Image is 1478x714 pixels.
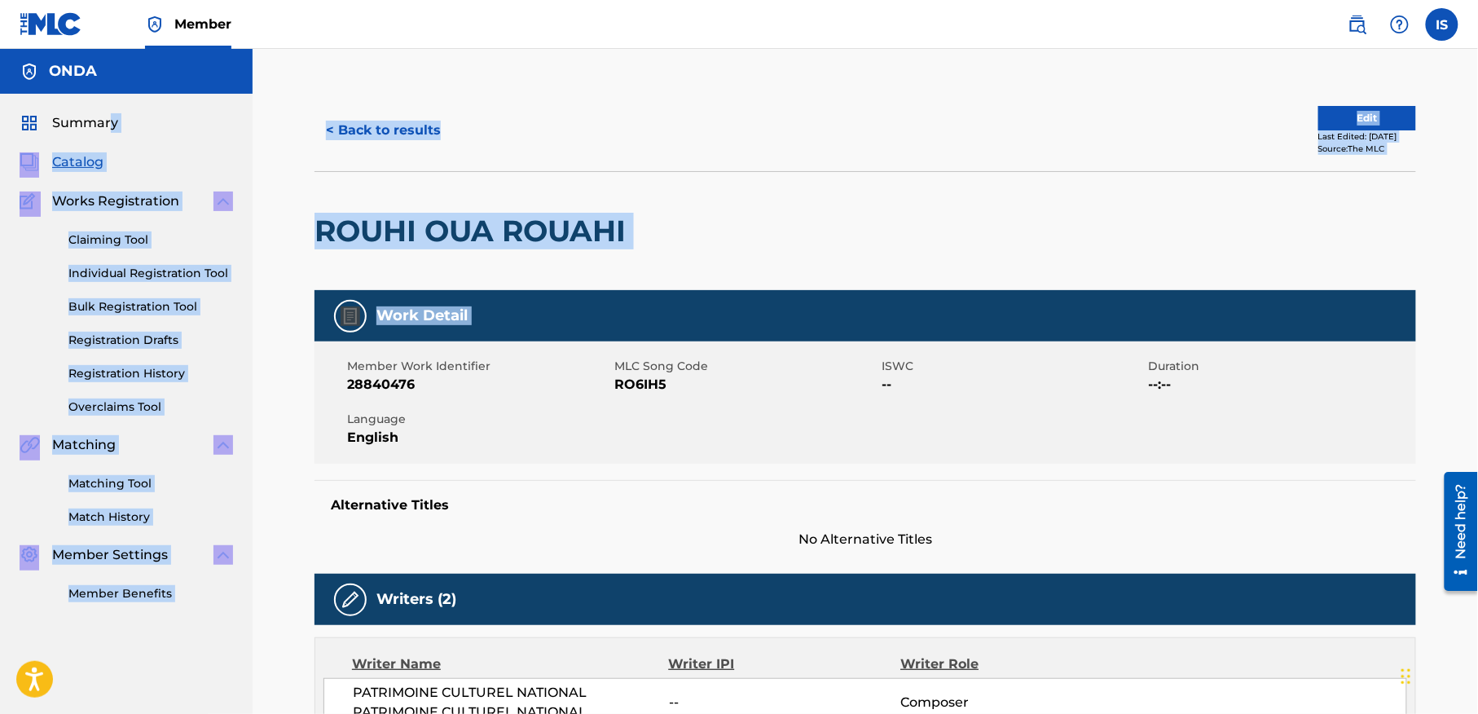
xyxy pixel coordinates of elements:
[20,192,41,211] img: Works Registration
[614,358,878,375] span: MLC Song Code
[1318,143,1416,155] div: Source: The MLC
[20,152,103,172] a: CatalogCatalog
[68,365,233,382] a: Registration History
[52,192,179,211] span: Works Registration
[347,358,610,375] span: Member Work Identifier
[68,509,233,526] a: Match History
[52,152,103,172] span: Catalog
[1341,8,1374,41] a: Public Search
[52,435,116,455] span: Matching
[68,231,233,249] a: Claiming Tool
[1318,130,1416,143] div: Last Edited: [DATE]
[341,306,360,326] img: Work Detail
[882,375,1145,394] span: --
[1432,465,1478,597] iframe: Resource Center
[331,497,1400,513] h5: Alternative Titles
[669,693,900,712] span: --
[20,12,82,36] img: MLC Logo
[1149,375,1412,394] span: --:--
[52,113,118,133] span: Summary
[213,545,233,565] img: expand
[68,265,233,282] a: Individual Registration Tool
[52,545,168,565] span: Member Settings
[68,332,233,349] a: Registration Drafts
[20,113,39,133] img: Summary
[900,693,1111,712] span: Composer
[1383,8,1416,41] div: Help
[315,110,452,151] button: < Back to results
[213,192,233,211] img: expand
[614,375,878,394] span: RO6IH5
[1397,636,1478,714] div: Widget de chat
[68,298,233,315] a: Bulk Registration Tool
[49,62,97,81] h5: ONDA
[174,15,231,33] span: Member
[900,654,1111,674] div: Writer Role
[315,530,1416,549] span: No Alternative Titles
[68,399,233,416] a: Overclaims Tool
[20,62,39,82] img: Accounts
[341,590,360,610] img: Writers
[347,428,610,447] span: English
[68,475,233,492] a: Matching Tool
[347,375,610,394] span: 28840476
[1348,15,1367,34] img: search
[1397,636,1478,714] iframe: Chat Widget
[1426,8,1458,41] div: User Menu
[68,585,233,602] a: Member Benefits
[20,545,39,565] img: Member Settings
[1149,358,1412,375] span: Duration
[1318,106,1416,130] button: Edit
[376,306,468,325] h5: Work Detail
[1390,15,1410,34] img: help
[352,654,669,674] div: Writer Name
[20,113,118,133] a: SummarySummary
[213,435,233,455] img: expand
[882,358,1145,375] span: ISWC
[347,411,610,428] span: Language
[1401,652,1411,701] div: Glisser
[20,152,39,172] img: Catalog
[669,654,901,674] div: Writer IPI
[315,213,634,249] h2: ROUHI OUA ROUAHI
[376,590,456,609] h5: Writers (2)
[20,435,40,455] img: Matching
[145,15,165,34] img: Top Rightsholder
